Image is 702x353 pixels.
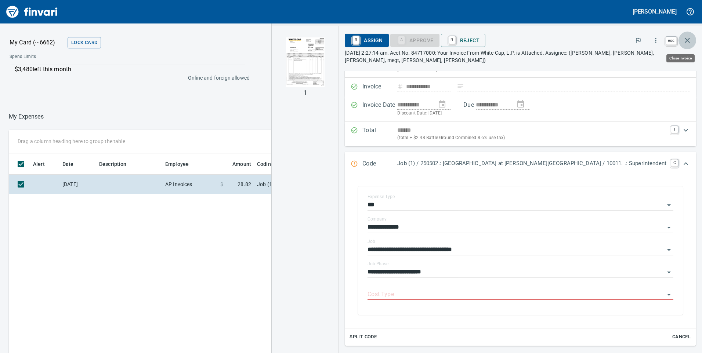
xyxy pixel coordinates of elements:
button: RAssign [345,34,388,47]
span: Employee [165,160,198,168]
span: Split Code [350,333,377,341]
span: Coding [257,160,274,168]
label: Job Phase [368,262,388,266]
span: Cancel [672,333,691,341]
img: Page 1 [280,37,330,87]
button: Open [664,200,674,210]
span: Lock Card [71,39,97,47]
button: More [648,32,664,48]
button: Open [664,290,674,300]
label: Expense Type [368,194,395,199]
span: $ [220,181,223,188]
label: Job [368,239,375,244]
span: Date [62,160,74,168]
div: Expand [345,176,696,346]
p: Code [362,159,397,169]
span: Amount [232,160,251,168]
button: RReject [441,34,485,47]
span: 28.82 [238,181,251,188]
a: esc [666,37,677,45]
span: Alert [33,160,45,168]
p: 1 [304,88,307,97]
a: T [671,126,678,133]
label: Company [368,217,387,221]
p: [DATE] 2:27:14 am. Acct No. 84717000: Your Invoice From White Cap, L.P. is Attached. Assignee: ([... [345,49,696,64]
p: Total [362,126,397,142]
img: Finvari [4,3,59,21]
div: Expand [345,152,696,176]
button: Split Code [348,331,379,343]
a: R [352,36,359,44]
button: Cancel [670,331,693,343]
p: My Card (···6662) [10,38,65,47]
td: Job (1) / 250502.: [GEOGRAPHIC_DATA] at [PERSON_NAME][GEOGRAPHIC_DATA] / 10011. .: Superintendent [254,175,438,194]
p: (total + $2.48 Battle Ground Combined 8.6% use tax) [397,134,666,142]
button: Open [664,267,674,277]
span: Employee [165,160,189,168]
p: My Expenses [9,112,44,121]
span: Description [99,160,127,168]
button: Open [664,222,674,233]
span: Amount [223,160,251,168]
nav: breadcrumb [9,112,44,121]
span: Date [62,160,83,168]
button: [PERSON_NAME] [631,6,679,17]
span: Alert [33,160,54,168]
span: Description [99,160,136,168]
span: Reject [447,34,480,47]
td: AP Invoices [162,175,217,194]
p: Job (1) / 250502.: [GEOGRAPHIC_DATA] at [PERSON_NAME][GEOGRAPHIC_DATA] / 10011. .: Superintendent [397,159,666,168]
span: Coding [257,160,283,168]
button: Open [664,245,674,255]
a: R [449,36,456,44]
p: $3,480 left this month [15,65,245,74]
h5: [PERSON_NAME] [633,8,677,15]
button: Flag [630,32,646,48]
p: Online and foreign allowed [4,74,250,81]
div: Cost Type required [390,37,439,43]
div: Expand [345,121,696,146]
td: [DATE] [59,175,96,194]
span: Spend Limits [10,53,142,61]
span: Assign [351,34,383,47]
button: Lock Card [68,37,101,48]
a: C [671,159,678,167]
p: Drag a column heading here to group the table [18,138,125,145]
